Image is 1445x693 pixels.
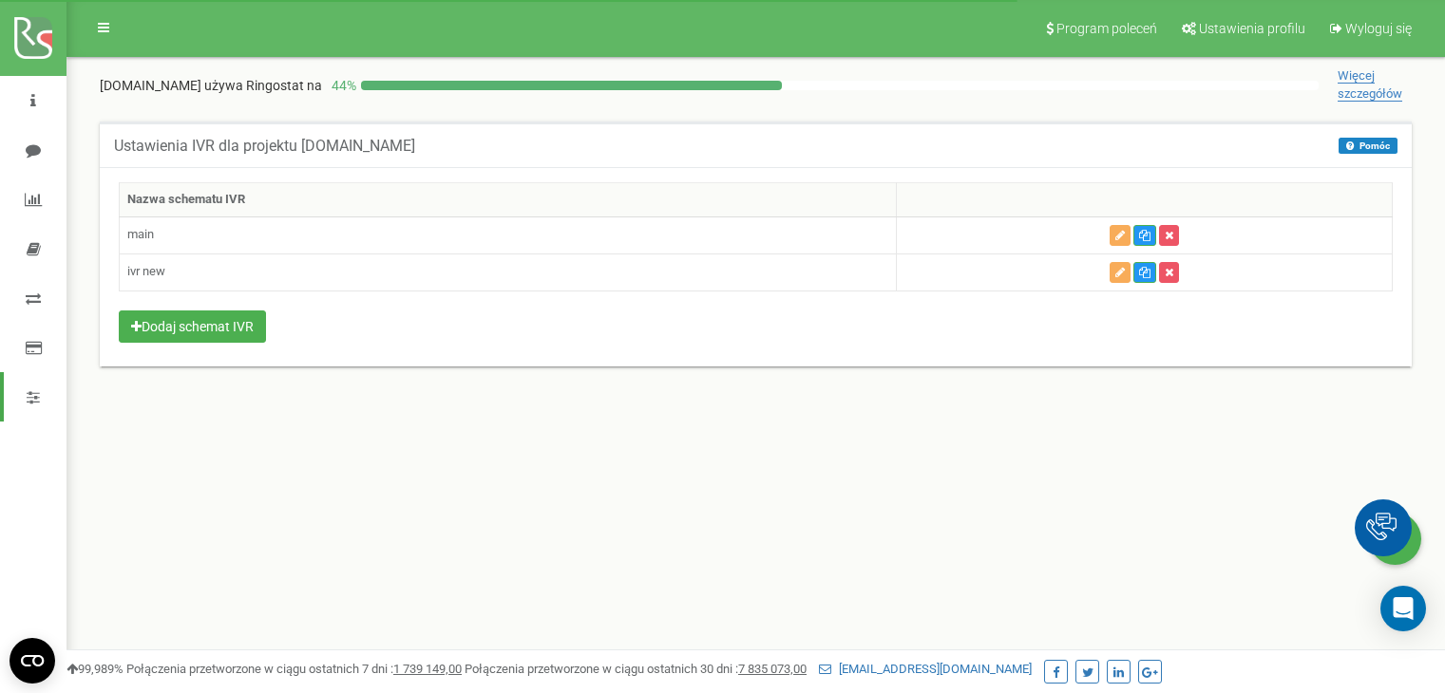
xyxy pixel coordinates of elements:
span: Ustawienia profilu [1199,21,1305,36]
span: 99,989% [67,662,124,676]
a: [EMAIL_ADDRESS][DOMAIN_NAME] [819,662,1032,676]
span: Wyloguj się [1345,21,1412,36]
p: [DOMAIN_NAME] [100,76,322,95]
div: Open Intercom Messenger [1380,586,1426,631]
td: main [120,216,897,253]
button: Pomóc [1339,138,1397,154]
u: 1 739 149,00 [393,662,462,676]
span: Połączenia przetworzone w ciągu ostatnich 30 dni : [465,662,807,676]
span: używa Ringostat na [204,78,322,93]
img: ringostat logo [14,17,52,59]
span: Połączenia przetworzone w ciągu ostatnich 7 dni : [126,662,462,676]
span: Więcej szczegółów [1338,68,1402,102]
h5: Ustawienia IVR dla projektu [DOMAIN_NAME] [114,138,415,155]
p: 44 % [322,76,361,95]
td: ivr new [120,253,897,290]
span: Program poleceń [1056,21,1157,36]
u: 7 835 073,00 [738,662,807,676]
th: Nazwa schematu IVR [120,183,897,217]
button: Open CMP widget [10,638,55,684]
button: Dodaj schemat IVR [119,310,266,343]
